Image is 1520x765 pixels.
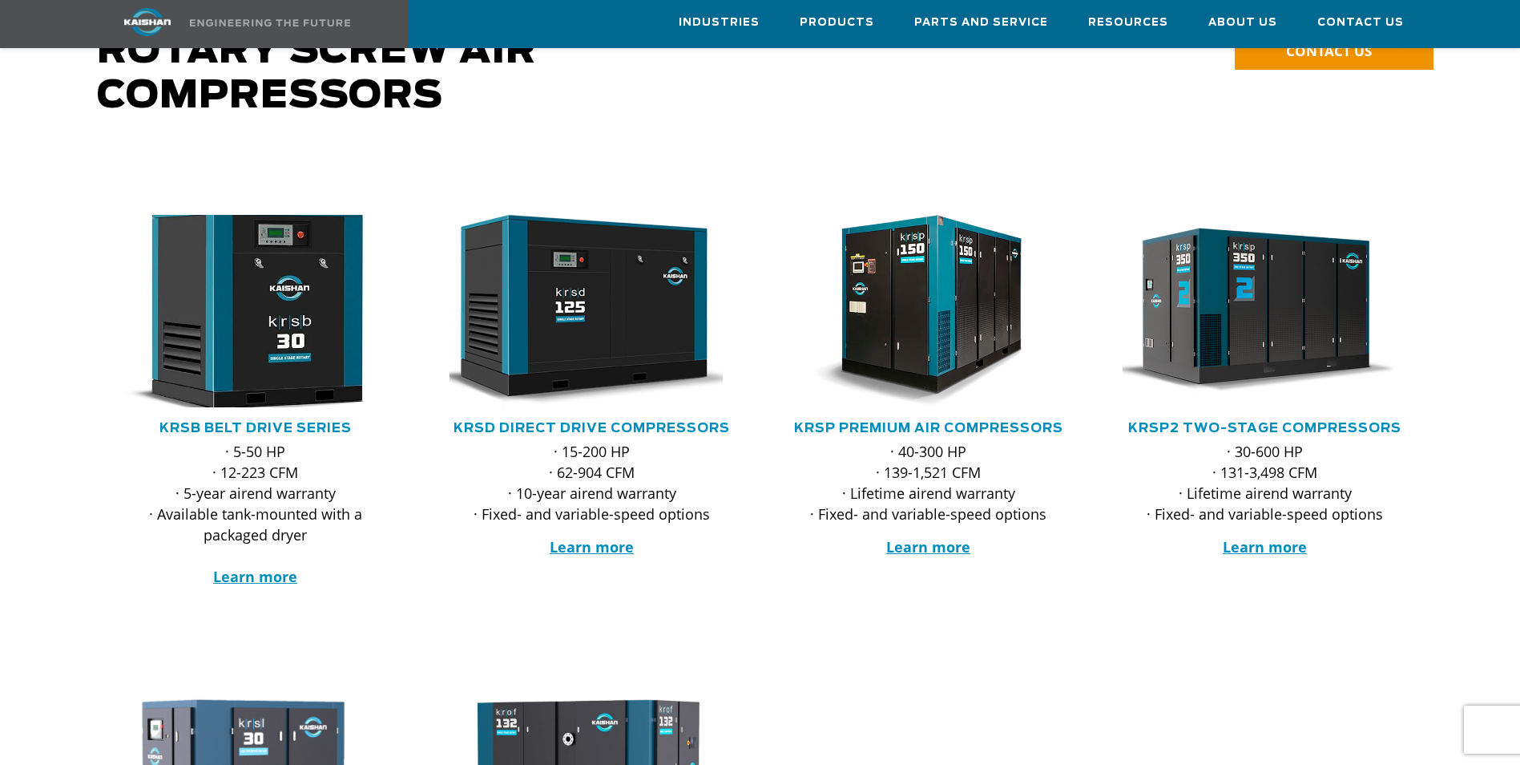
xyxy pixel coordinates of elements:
[786,215,1071,407] div: krsp150
[450,441,735,524] p: · 15-200 HP · 62-904 CFM · 10-year airend warranty · Fixed- and variable-speed options
[1088,14,1168,32] span: Resources
[1123,441,1408,524] p: · 30-600 HP · 131-3,498 CFM · Lifetime airend warranty · Fixed- and variable-speed options
[1128,422,1401,435] a: KRSP2 Two-Stage Compressors
[87,8,208,36] img: kaishan logo
[1286,42,1372,60] span: CONTACT US
[1223,537,1307,557] a: Learn more
[87,205,401,417] img: krsb30
[113,441,398,587] p: · 5-50 HP · 12-223 CFM · 5-year airend warranty · Available tank-mounted with a packaged dryer
[190,19,350,26] img: Engineering the future
[1208,1,1277,44] a: About Us
[159,422,352,435] a: KRSB Belt Drive Series
[679,14,760,32] span: Industries
[800,14,874,32] span: Products
[800,1,874,44] a: Products
[679,1,760,44] a: Industries
[1123,215,1408,407] div: krsp350
[437,215,723,407] img: krsd125
[794,422,1063,435] a: KRSP Premium Air Compressors
[454,422,730,435] a: KRSD Direct Drive Compressors
[1235,34,1433,70] a: CONTACT US
[1088,1,1168,44] a: Resources
[213,567,297,586] a: Learn more
[914,14,1048,32] span: Parts and Service
[914,1,1048,44] a: Parts and Service
[1317,14,1404,32] span: Contact Us
[113,215,398,407] div: krsb30
[1111,215,1396,407] img: krsp350
[886,537,970,557] a: Learn more
[774,215,1059,407] img: krsp150
[786,441,1071,524] p: · 40-300 HP · 139-1,521 CFM · Lifetime airend warranty · Fixed- and variable-speed options
[450,215,735,407] div: krsd125
[1317,1,1404,44] a: Contact Us
[1208,14,1277,32] span: About Us
[550,537,634,557] a: Learn more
